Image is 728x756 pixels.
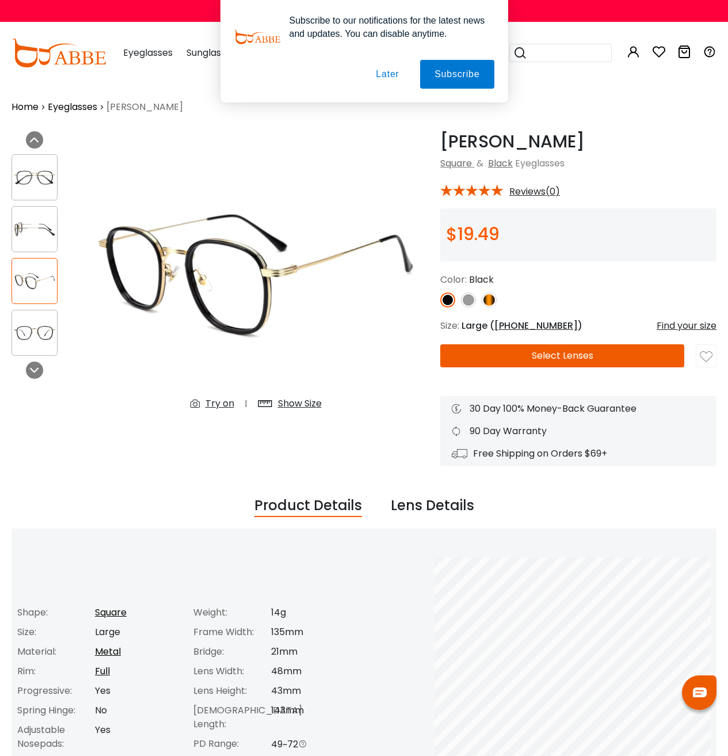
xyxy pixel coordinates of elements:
[12,218,57,241] img: Bellamy Black Metal Eyeglasses , Fashion , NosePads Frames from ABBE Glasses
[271,737,358,751] div: 49~72
[440,344,684,367] button: Select Lenses
[254,495,362,517] div: Product Details
[95,645,121,658] a: Metal
[17,684,95,698] div: Progressive:
[12,322,57,344] img: Bellamy Black Metal Eyeglasses , Fashion , NosePads Frames from ABBE Glasses
[515,157,565,170] span: Eyeglasses
[95,704,182,717] div: No
[193,645,271,659] div: Bridge:
[693,687,707,697] img: chat
[95,723,182,751] div: Yes
[95,684,182,698] div: Yes
[95,606,127,619] a: Square
[193,606,271,620] div: Weight:
[440,273,467,286] span: Color:
[509,187,560,197] span: Reviews(0)
[193,704,271,731] div: [DEMOGRAPHIC_DATA] Length:
[193,664,271,678] div: Lens Width:
[205,397,234,411] div: Try on
[17,645,95,659] div: Material:
[271,664,358,678] div: 48mm
[700,351,712,363] img: like
[391,495,474,517] div: Lens Details
[657,319,716,333] div: Find your size
[12,166,57,189] img: Bellamy Black Metal Eyeglasses , Fashion , NosePads Frames from ABBE Glasses
[17,606,95,620] div: Shape:
[48,100,97,114] a: Eyeglasses
[469,273,494,286] span: Black
[452,447,705,461] div: Free Shipping on Orders $69+
[488,157,513,170] a: Black
[271,606,358,620] div: 14g
[446,222,500,246] span: $19.49
[193,737,271,751] div: PD Range:
[440,131,716,152] h1: [PERSON_NAME]
[271,645,358,659] div: 21mm
[280,14,494,40] div: Subscribe to our notifications for the latest news and updates. You can disable anytime.
[17,664,95,678] div: Rim:
[361,60,413,89] button: Later
[12,100,39,114] a: Home
[106,100,183,114] span: [PERSON_NAME]
[440,319,459,332] span: Size:
[440,157,472,170] a: Square
[193,625,271,639] div: Frame Width:
[83,131,429,420] img: Bellamy Black Metal Eyeglasses , Fashion , NosePads Frames from ABBE Glasses
[95,664,110,678] a: Full
[271,625,358,639] div: 135mm
[271,704,358,731] div: 143mm
[234,14,280,60] img: notification icon
[298,739,307,749] i: PD Range Message
[17,625,95,639] div: Size:
[17,704,95,717] div: Spring Hinge:
[452,424,705,438] div: 90 Day Warranty
[474,157,486,170] span: &
[278,397,322,411] div: Show Size
[12,270,57,292] img: Bellamy Black Metal Eyeglasses , Fashion , NosePads Frames from ABBE Glasses
[452,402,705,416] div: 30 Day 100% Money-Back Guarantee
[462,319,582,332] span: Large ( )
[193,684,271,698] div: Lens Height:
[420,60,494,89] button: Subscribe
[95,625,182,639] div: Large
[17,723,95,751] div: Adjustable Nosepads:
[271,684,358,698] div: 43mm
[494,319,578,332] span: [PHONE_NUMBER]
